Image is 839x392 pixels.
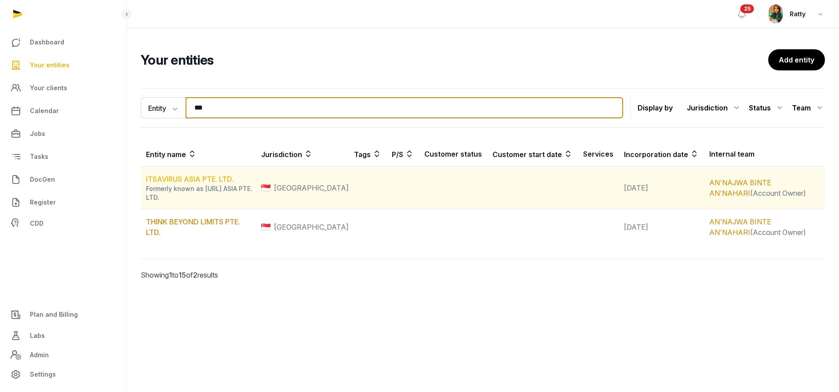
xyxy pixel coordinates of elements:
[146,217,240,237] a: THINK BEYOND LIMITS PTE. LTD.
[30,174,55,185] span: DocGen
[709,216,820,238] div: (Account Owner)
[638,101,673,115] p: Display by
[7,146,119,167] a: Tasks
[619,142,704,167] th: Incorporation date
[179,271,186,279] span: 15
[7,169,119,190] a: DocGen
[30,151,48,162] span: Tasks
[30,309,78,320] span: Plan and Billing
[30,350,49,360] span: Admin
[141,52,768,68] h2: Your entities
[349,142,387,167] th: Tags
[7,123,119,144] a: Jobs
[619,167,704,209] td: [DATE]
[274,222,349,232] span: [GEOGRAPHIC_DATA]
[619,209,704,245] td: [DATE]
[704,142,825,167] th: Internal team
[7,100,119,121] a: Calendar
[7,364,119,385] a: Settings
[487,142,578,167] th: Customer start date
[30,60,69,70] span: Your entities
[7,55,119,76] a: Your entities
[792,101,825,115] div: Team
[30,369,56,380] span: Settings
[30,106,59,116] span: Calendar
[419,142,487,167] th: Customer status
[141,142,256,167] th: Entity name
[141,97,186,118] button: Entity
[741,4,754,13] span: 25
[274,183,349,193] span: [GEOGRAPHIC_DATA]
[30,218,44,229] span: CDD
[7,77,119,99] a: Your clients
[7,346,119,364] a: Admin
[30,83,67,93] span: Your clients
[709,217,771,237] a: AN'NAJWA BINTE AN'NAHARI
[709,177,820,198] div: (Account Owner)
[7,215,119,232] a: CDD
[7,304,119,325] a: Plan and Billing
[687,101,742,115] div: Jurisdiction
[7,192,119,213] a: Register
[7,32,119,53] a: Dashboard
[769,4,783,23] img: avatar
[30,330,45,341] span: Labs
[790,9,806,19] span: Ratty
[256,142,349,167] th: Jurisdiction
[749,101,785,115] div: Status
[7,325,119,346] a: Labs
[709,178,771,198] a: AN'NAJWA BINTE AN'NAHARI
[387,142,419,167] th: P/S
[30,37,64,48] span: Dashboard
[141,259,301,291] p: Showing to of results
[768,49,825,70] a: Add entity
[169,271,172,279] span: 1
[146,175,233,183] a: ITSAVIRUS ASIA PTE. LTD.
[578,142,619,167] th: Services
[30,128,45,139] span: Jobs
[193,271,197,279] span: 2
[30,197,56,208] span: Register
[146,184,255,202] div: Formerly known as [URL] ASIA PTE. LTD.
